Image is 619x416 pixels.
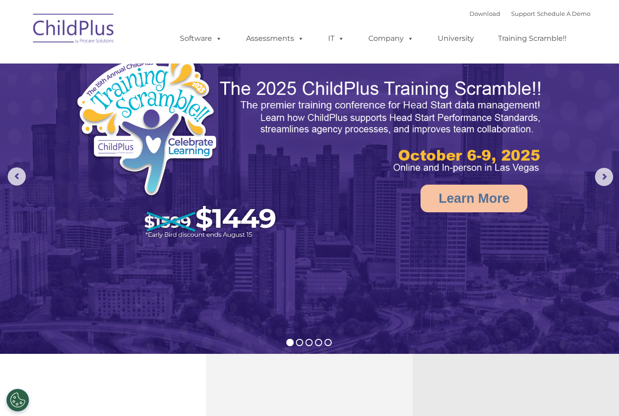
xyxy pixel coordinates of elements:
[429,29,483,48] a: University
[126,60,154,67] span: Last name
[421,185,527,212] a: Learn More
[537,10,590,17] a: Schedule A Demo
[469,10,500,17] a: Download
[171,29,231,48] a: Software
[126,97,164,104] span: Phone number
[319,29,353,48] a: IT
[466,318,619,416] iframe: Chat Widget
[6,389,29,411] button: Cookies Settings
[359,29,423,48] a: Company
[469,10,590,17] font: |
[237,29,313,48] a: Assessments
[511,10,535,17] a: Support
[489,29,575,48] a: Training Scramble!!
[29,7,119,53] img: ChildPlus by Procare Solutions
